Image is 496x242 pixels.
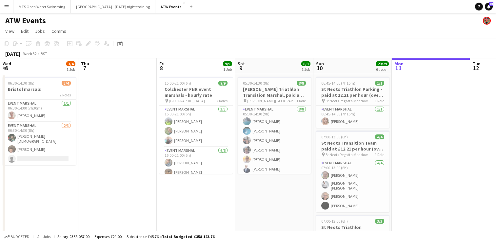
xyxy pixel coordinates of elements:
span: 10 [315,64,324,72]
app-job-card: 07:00-13:00 (6h)4/4St Neots Transition Team paid at £12.21 per hour (over 21) St Neots Regatta Me... [316,131,389,212]
a: Comms [49,27,69,35]
div: 6 Jobs [376,67,388,72]
span: 06:30-14:30 (8h) [8,81,34,86]
button: MTS Open Water Swimming [13,0,71,13]
span: Wed [3,61,11,67]
span: 7 [80,64,89,72]
a: 70 [485,3,493,10]
span: Week 32 [22,51,38,56]
span: Edit [21,28,29,34]
span: Thu [81,61,89,67]
span: 6 [2,64,11,72]
span: Fri [159,61,165,67]
app-job-card: 05:30-14:30 (9h)8/8[PERSON_NAME] Triathlon Transition Marshal, paid at £12.21 per hour (over 21) ... [238,77,311,174]
span: 9/9 [223,61,232,66]
span: 15:00-21:00 (6h) [165,81,191,86]
span: Total Budgeted £358 123.76 [162,234,214,239]
span: Tue [473,61,480,67]
app-job-card: 06:30-14:30 (8h)3/4Bristol marsals2 RolesEvent Marshal1/106:30-14:00 (7h30m)[PERSON_NAME]Event Ma... [3,77,76,165]
app-job-card: 06:45-14:00 (7h15m)1/1St Neots Triathlon Parking - paid at 12.21 per hour (over 21) St Neots Rega... [316,77,389,128]
span: 29/29 [376,61,389,66]
h3: Bristol marsals [3,86,76,92]
button: ATW Events [155,0,187,13]
span: 2 Roles [216,98,228,103]
span: Budgeted [10,234,30,239]
span: Sat [238,61,245,67]
span: 8/8 [297,81,306,86]
span: 12 [472,64,480,72]
span: 05:30-14:30 (9h) [243,81,269,86]
button: Budgeted [3,233,30,240]
app-card-role: Event Marshal6/616:00-21:00 (5h)[PERSON_NAME][PERSON_NAME] [159,147,233,219]
app-card-role: Event Marshal4/407:00-13:00 (6h)[PERSON_NAME][PERSON_NAME] [PERSON_NAME][PERSON_NAME][PERSON_NAME] [316,159,389,212]
a: Jobs [32,27,48,35]
h3: St Neots Triathlon Registration Team £20 ATW CREDITS per hour [316,224,389,236]
div: 1 Job [302,67,310,72]
span: [GEOGRAPHIC_DATA] [169,98,205,103]
h3: St Neots Transition Team paid at £12.21 per hour (over 21) [316,140,389,152]
span: 07:00-13:00 (6h) [321,219,348,224]
h3: Colchester FNR event marshals - hourly rate [159,86,233,98]
span: Mon [394,61,404,67]
app-card-role: Event Marshal1/106:30-14:00 (7h30m)[PERSON_NAME] [3,100,76,122]
a: Edit [18,27,31,35]
span: 1 Role [375,98,384,103]
h3: [PERSON_NAME] Triathlon Transition Marshal, paid at £12.21 per hour (over 21) [238,86,311,98]
span: 8/8 [301,61,310,66]
a: View [3,27,17,35]
span: 1/1 [375,81,384,86]
h3: St Neots Triathlon Parking - paid at 12.21 per hour (over 21) [316,86,389,98]
span: 9/9 [218,81,228,86]
span: 3/3 [375,219,384,224]
span: 07:00-13:00 (6h) [321,134,348,139]
div: [DATE] [5,50,20,57]
span: 1 Role [375,152,384,157]
span: 06:45-14:00 (7h15m) [321,81,355,86]
h1: ATW Events [5,16,46,26]
div: 1 Job [67,67,75,72]
span: 3/4 [62,81,71,86]
app-job-card: 15:00-21:00 (6h)9/9Colchester FNR event marshals - hourly rate [GEOGRAPHIC_DATA]2 RolesEvent Mars... [159,77,233,174]
span: Comms [51,28,66,34]
button: [GEOGRAPHIC_DATA] - [DATE] night training [71,0,155,13]
app-card-role: Event Marshal1/106:45-14:00 (7h15m)[PERSON_NAME] [316,106,389,128]
span: Jobs [35,28,45,34]
span: Sun [316,61,324,67]
span: St Neots Regatta Meadow [326,98,368,103]
span: 2 Roles [60,92,71,97]
span: 3/4 [66,61,75,66]
div: BST [41,51,47,56]
span: [PERSON_NAME][GEOGRAPHIC_DATA] [247,98,296,103]
span: St Neots Regatta Meadow [326,152,368,157]
app-card-role: Event Marshal3/315:00-21:00 (6h)[PERSON_NAME][PERSON_NAME][PERSON_NAME] [159,106,233,147]
app-user-avatar: ATW Racemakers [483,17,491,25]
app-card-role: Event Marshal2/306:30-14:30 (8h)[PERSON_NAME][DEMOGRAPHIC_DATA][PERSON_NAME] [3,122,76,165]
span: View [5,28,14,34]
span: 8 [158,64,165,72]
div: 1 Job [223,67,232,72]
span: 4/4 [375,134,384,139]
span: 70 [489,2,493,6]
app-card-role: Event Marshal8/805:30-14:30 (9h)[PERSON_NAME][PERSON_NAME][PERSON_NAME][PERSON_NAME][PERSON_NAME]... [238,106,311,194]
span: All jobs [36,234,52,239]
span: 9 [237,64,245,72]
span: 11 [393,64,404,72]
div: Salary £358 057.00 + Expenses £21.00 + Subsistence £45.76 = [57,234,214,239]
span: 1 Role [296,98,306,103]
